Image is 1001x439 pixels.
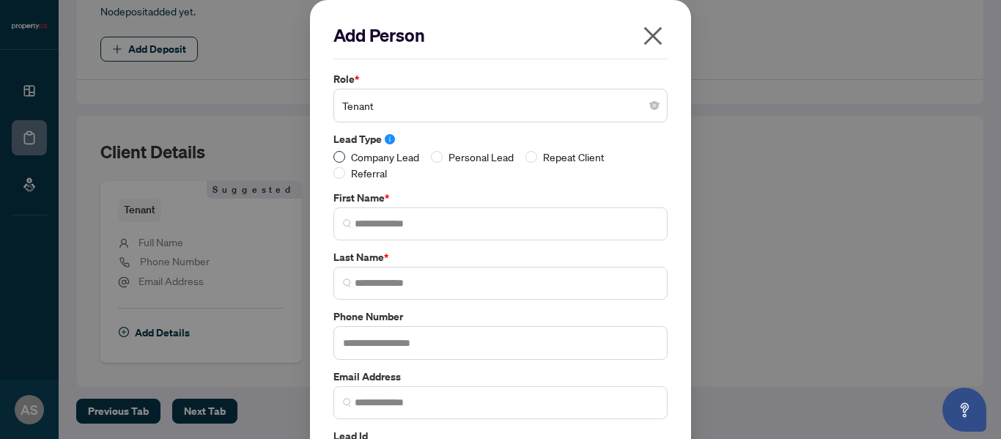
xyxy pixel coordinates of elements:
[443,149,520,165] span: Personal Lead
[343,219,352,228] img: search_icon
[343,398,352,407] img: search_icon
[333,71,668,87] label: Role
[641,24,665,48] span: close
[942,388,986,432] button: Open asap
[345,149,425,165] span: Company Lead
[333,23,668,47] h2: Add Person
[333,131,668,147] label: Lead Type
[650,101,659,110] span: close-circle
[345,165,393,181] span: Referral
[333,249,668,265] label: Last Name
[385,134,395,144] span: info-circle
[537,149,610,165] span: Repeat Client
[342,92,659,119] span: Tenant
[333,190,668,206] label: First Name
[343,278,352,287] img: search_icon
[333,369,668,385] label: Email Address
[333,309,668,325] label: Phone Number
